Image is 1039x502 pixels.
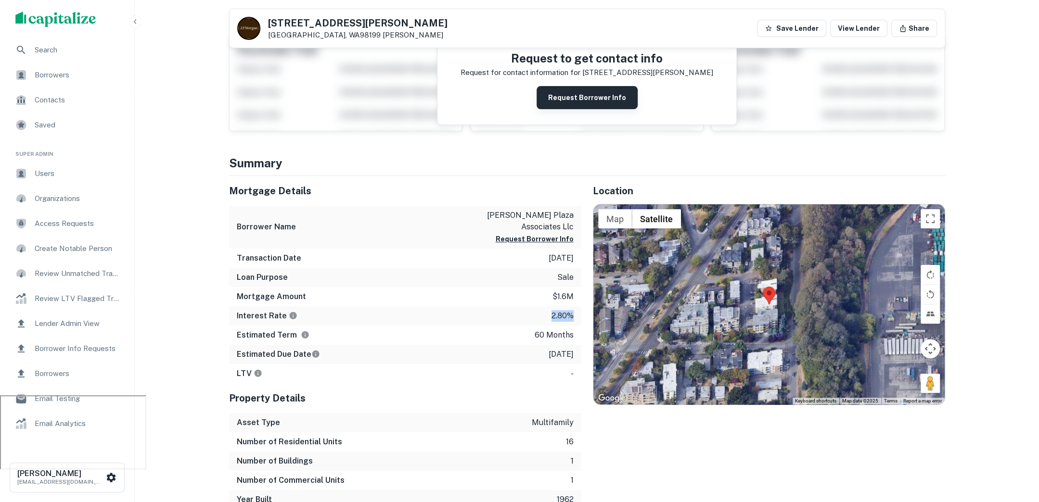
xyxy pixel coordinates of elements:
[552,291,574,302] p: $1.6m
[549,349,574,360] p: [DATE]
[15,12,96,27] img: capitalize-logo.png
[8,187,127,210] a: Organizations
[301,330,309,339] svg: Term is based on a standard schedule for this type of loan.
[8,212,127,235] a: Access Requests
[598,209,632,228] button: Show street map
[17,470,104,477] h6: [PERSON_NAME]
[35,69,121,81] span: Borrowers
[461,50,713,67] h4: Request to get contact info
[237,329,309,341] h6: Estimated Term
[35,243,121,254] span: Create Notable Person
[229,184,581,198] h5: Mortgage Details
[8,262,127,285] a: Review Unmatched Transactions
[8,88,127,112] a: Contacts
[632,209,681,228] button: Show satellite imagery
[229,154,945,172] h4: Summary
[8,63,127,87] a: Borrowers
[596,392,628,404] a: Open this area in Google Maps (opens a new window)
[903,398,942,403] a: Report a map error
[571,455,574,467] p: 1
[8,113,127,137] a: Saved
[8,287,127,310] div: Review LTV Flagged Transactions
[35,268,121,279] span: Review Unmatched Transactions
[35,119,121,131] span: Saved
[461,67,580,78] p: Request for contact information for
[557,272,574,283] p: sale
[921,374,940,393] button: Drag Pegman onto the map to open Street View
[289,311,297,320] svg: The interest rates displayed on the website are for informational purposes only and may be report...
[237,221,296,233] h6: Borrower Name
[921,304,940,324] button: Tilt map
[891,20,937,37] button: Share
[35,94,121,106] span: Contacts
[35,193,121,204] span: Organizations
[8,387,127,410] a: Email Testing
[991,425,1039,471] iframe: Chat Widget
[237,436,342,448] h6: Number of Residential Units
[237,310,297,322] h6: Interest Rate
[535,329,574,341] p: 60 months
[237,455,313,467] h6: Number of Buildings
[571,475,574,486] p: 1
[35,168,121,179] span: Users
[8,237,127,260] a: Create Notable Person
[237,368,262,379] h6: LTV
[268,31,448,39] p: [GEOGRAPHIC_DATA], WA98199
[35,343,121,354] span: Borrower Info Requests
[921,209,940,228] button: Toggle fullscreen view
[487,210,574,233] p: [PERSON_NAME] plaza associates llc
[311,350,320,358] svg: Estimate is based on a standard schedule for this type of loan.
[593,184,945,198] h5: Location
[237,291,306,302] h6: Mortgage Amount
[35,393,121,404] span: Email Testing
[8,162,127,185] a: Users
[237,417,280,428] h6: Asset Type
[35,318,121,329] span: Lender Admin View
[17,477,104,486] p: [EMAIL_ADDRESS][DOMAIN_NAME]
[237,252,301,264] h6: Transaction Date
[10,463,125,492] button: [PERSON_NAME][EMAIL_ADDRESS][DOMAIN_NAME]
[8,138,127,162] li: Super Admin
[571,368,574,379] p: -
[842,398,878,403] span: Map data ©2025
[35,44,121,56] span: Search
[383,31,443,39] a: [PERSON_NAME]
[35,368,121,379] span: Borrowers
[8,312,127,335] div: Lender Admin View
[921,339,940,358] button: Map camera controls
[237,349,320,360] h6: Estimated Due Date
[229,391,581,405] h5: Property Details
[596,392,628,404] img: Google
[229,6,945,23] h4: Buyer Details
[532,417,574,428] p: multifamily
[35,293,121,304] span: Review LTV Flagged Transactions
[549,252,574,264] p: [DATE]
[582,67,713,78] p: [STREET_ADDRESS][PERSON_NAME]
[8,412,127,435] a: Email Analytics
[884,398,898,403] a: Terms (opens in new tab)
[8,337,127,360] a: Borrower Info Requests
[552,310,574,322] p: 2.80%
[566,436,574,448] p: 16
[35,418,121,429] span: Email Analytics
[8,38,127,62] a: Search
[795,398,836,404] button: Keyboard shortcuts
[237,272,288,283] h6: Loan Purpose
[268,18,448,28] h5: [STREET_ADDRESS][PERSON_NAME]
[921,265,940,284] button: Rotate map clockwise
[237,475,345,486] h6: Number of Commercial Units
[8,362,127,385] a: Borrowers
[921,285,940,304] button: Rotate map counterclockwise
